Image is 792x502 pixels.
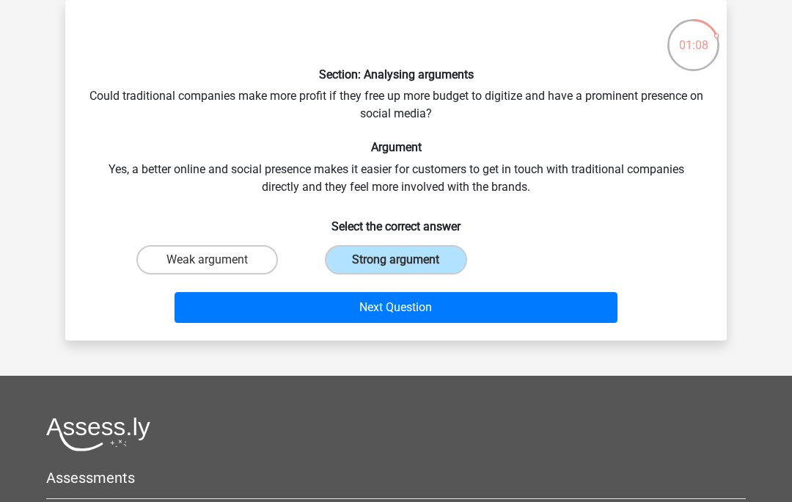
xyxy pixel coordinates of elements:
label: Strong argument [325,245,466,274]
h6: Select the correct answer [89,208,703,233]
div: Could traditional companies make more profit if they free up more budget to digitize and have a p... [71,12,721,329]
img: Assessly logo [46,417,150,451]
button: Next Question [175,292,618,323]
label: Weak argument [136,245,278,274]
div: 01:08 [666,18,721,54]
h6: Section: Analysing arguments [89,68,703,81]
h5: Assessments [46,469,746,487]
h6: Argument [89,140,703,154]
